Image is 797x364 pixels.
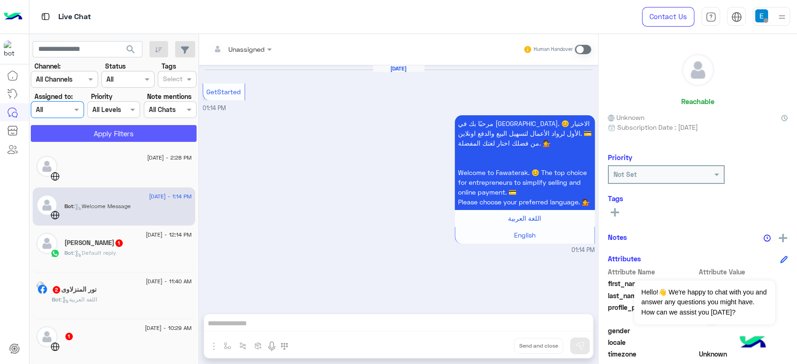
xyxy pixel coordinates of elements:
img: WebChat [50,172,60,181]
span: : اللغة العربية [61,296,97,303]
span: locale [608,337,697,347]
button: Apply Filters [31,125,197,142]
img: defaultAdmin.png [36,195,57,216]
h6: Reachable [681,97,714,105]
h6: Priority [608,153,632,161]
h5: Mahmoud Gamal Alafandy [64,239,124,247]
p: 14/9/2025, 1:14 PM [455,115,595,210]
span: 2 [53,286,60,294]
span: [DATE] - 1:14 PM [149,192,191,201]
span: last_name [608,291,697,301]
span: null [699,337,788,347]
h6: Notes [608,233,627,241]
div: Select [162,74,183,86]
span: [DATE] - 11:40 AM [146,277,191,286]
img: defaultAdmin.png [36,156,57,177]
img: Logo [4,7,22,27]
img: defaultAdmin.png [36,326,57,347]
span: : Default reply [73,249,116,256]
img: WebChat [50,210,60,220]
span: 01:14 PM [571,246,595,255]
button: search [120,41,142,61]
label: Tags [162,61,176,71]
span: Bot [52,296,61,303]
span: timezone [608,349,697,359]
span: [DATE] - 2:28 PM [147,154,191,162]
label: Priority [91,91,113,101]
img: tab [705,12,716,22]
small: Human Handover [534,46,573,53]
img: 171468393613305 [4,41,21,57]
span: 01:14 PM [203,105,226,112]
h6: [DATE] [373,65,424,72]
img: defaultAdmin.png [682,54,714,86]
span: Hello!👋 We're happy to chat with you and answer any questions you might have. How can we assist y... [634,280,775,324]
img: picture [36,281,45,290]
label: Assigned to: [35,91,73,101]
p: Live Chat [58,11,91,23]
img: hulul-logo.png [736,327,769,359]
a: Contact Us [642,7,694,27]
label: Status [105,61,126,71]
label: Channel: [35,61,61,71]
img: tab [731,12,742,22]
img: tab [40,11,51,22]
img: defaultAdmin.png [36,233,57,254]
span: [DATE] - 12:14 PM [146,231,191,239]
img: add [779,234,787,242]
span: gender [608,326,697,336]
span: GetStarted [206,88,241,96]
img: Facebook [38,285,47,294]
span: Unknown [608,112,644,122]
span: profile_pic [608,302,697,324]
a: tab [701,7,720,27]
span: Attribute Name [608,267,697,277]
span: اللغة العربية [508,214,541,222]
span: Bot [64,249,73,256]
span: null [699,326,788,336]
h6: Tags [608,194,788,203]
img: profile [776,11,788,23]
span: first_name [608,279,697,288]
img: WebChat [50,342,60,351]
img: userImage [755,9,768,22]
span: Bot [64,203,73,210]
span: Subscription Date : [DATE] [617,122,698,132]
span: [DATE] - 10:29 AM [145,324,191,332]
span: 1 [115,239,123,247]
img: notes [763,234,771,242]
span: English [514,231,536,239]
span: 1 [65,333,73,340]
img: WhatsApp [50,249,60,258]
h5: نور المنزلاوى [52,286,97,294]
span: search [125,44,136,55]
label: Note mentions [147,91,191,101]
span: : Welcome Message [73,203,131,210]
button: Send and close [514,338,563,354]
span: Unknown [699,349,788,359]
h6: Attributes [608,254,641,263]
